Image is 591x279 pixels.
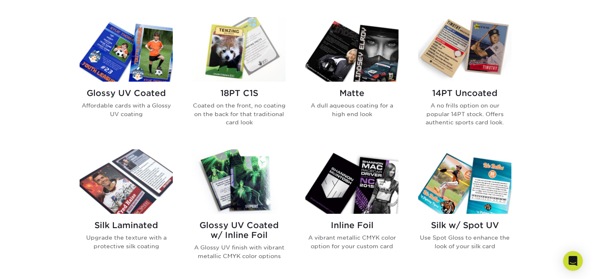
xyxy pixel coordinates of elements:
p: A Glossy UV finish with vibrant metallic CMYK color options [192,243,286,260]
p: A no frills option on our popular 14PT stock. Offers authentic sports card look. [418,101,511,126]
a: Silk Laminated Trading Cards Silk Laminated Upgrade the texture with a protective silk coating [80,149,173,273]
img: Silk w/ Spot UV Trading Cards [418,149,511,214]
img: 18PT C1S Trading Cards [192,17,286,82]
h2: Inline Foil [305,220,399,230]
p: Use Spot Gloss to enhance the look of your silk card [418,233,511,250]
p: Upgrade the texture with a protective silk coating [80,233,173,250]
p: A dull aqueous coating for a high end look [305,101,399,118]
a: 14PT Uncoated Trading Cards 14PT Uncoated A no frills option on our popular 14PT stock. Offers au... [418,17,511,139]
img: Silk Laminated Trading Cards [80,149,173,214]
p: Coated on the front, no coating on the back for that traditional card look [192,101,286,126]
p: Affordable cards with a Glossy UV coating [80,101,173,118]
img: Matte Trading Cards [305,17,399,82]
img: Glossy UV Coated w/ Inline Foil Trading Cards [192,149,286,214]
p: A vibrant metallic CMYK color option for your custom card [305,233,399,250]
h2: Glossy UV Coated w/ Inline Foil [192,220,286,240]
div: Open Intercom Messenger [563,251,583,271]
img: Inline Foil Trading Cards [305,149,399,214]
h2: 18PT C1S [192,88,286,98]
img: Glossy UV Coated Trading Cards [80,17,173,82]
a: Glossy UV Coated w/ Inline Foil Trading Cards Glossy UV Coated w/ Inline Foil A Glossy UV finish ... [192,149,286,273]
h2: Matte [305,88,399,98]
h2: 14PT Uncoated [418,88,511,98]
img: 14PT Uncoated Trading Cards [418,17,511,82]
h2: Silk w/ Spot UV [418,220,511,230]
a: Glossy UV Coated Trading Cards Glossy UV Coated Affordable cards with a Glossy UV coating [80,17,173,139]
a: 18PT C1S Trading Cards 18PT C1S Coated on the front, no coating on the back for that traditional ... [192,17,286,139]
h2: Silk Laminated [80,220,173,230]
a: Matte Trading Cards Matte A dull aqueous coating for a high end look [305,17,399,139]
h2: Glossy UV Coated [80,88,173,98]
a: Silk w/ Spot UV Trading Cards Silk w/ Spot UV Use Spot Gloss to enhance the look of your silk card [418,149,511,273]
a: Inline Foil Trading Cards Inline Foil A vibrant metallic CMYK color option for your custom card [305,149,399,273]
